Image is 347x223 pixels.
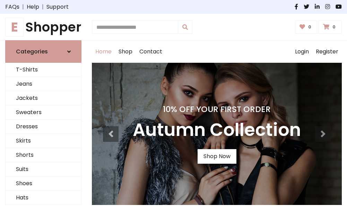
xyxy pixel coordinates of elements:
[133,120,301,141] h3: Autumn Collection
[292,41,312,63] a: Login
[6,77,81,91] a: Jeans
[6,177,81,191] a: Shoes
[6,162,81,177] a: Suits
[6,63,81,77] a: T-Shirts
[6,105,81,120] a: Sweaters
[5,18,24,36] span: E
[306,24,313,30] span: 0
[27,3,39,11] a: Help
[312,41,342,63] a: Register
[5,3,19,11] a: FAQs
[6,191,81,205] a: Hats
[133,104,301,114] h4: 10% Off Your First Order
[6,91,81,105] a: Jackets
[19,3,27,11] span: |
[5,19,81,35] a: EShopper
[6,134,81,148] a: Skirts
[198,149,236,164] a: Shop Now
[6,148,81,162] a: Shorts
[295,20,318,34] a: 0
[16,48,48,55] h6: Categories
[5,40,81,63] a: Categories
[39,3,46,11] span: |
[92,41,115,63] a: Home
[115,41,136,63] a: Shop
[46,3,69,11] a: Support
[6,120,81,134] a: Dresses
[136,41,166,63] a: Contact
[331,24,337,30] span: 0
[5,19,81,35] h1: Shopper
[319,20,342,34] a: 0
